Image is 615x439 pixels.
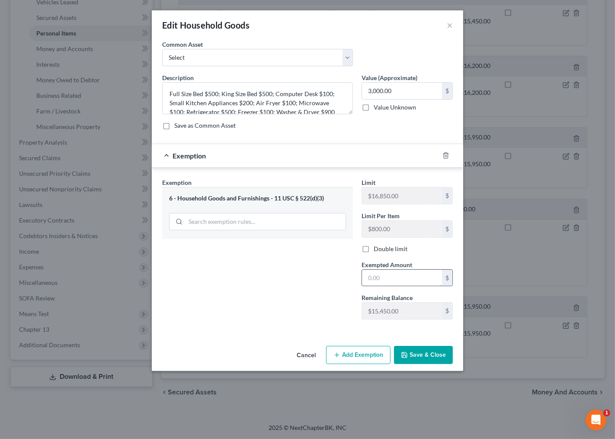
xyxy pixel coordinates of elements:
button: Add Exemption [326,346,391,364]
div: $ [442,303,452,319]
span: Exemption [162,179,192,186]
label: Limit Per Item [362,211,400,220]
button: Cancel [290,347,323,364]
label: Value Unknown [374,103,416,112]
div: $ [442,221,452,237]
div: $ [442,187,452,204]
label: Common Asset [162,40,203,49]
label: Double limit [374,245,407,253]
input: -- [362,187,442,204]
span: Exemption [173,152,206,160]
span: Limit [362,179,375,186]
input: 0.00 [362,270,442,286]
input: 0.00 [362,83,442,99]
span: Description [162,74,194,81]
span: Exempted Amount [362,261,412,268]
div: $ [442,270,452,286]
div: $ [442,83,452,99]
label: Remaining Balance [362,293,413,302]
span: 1 [603,410,610,416]
input: -- [362,221,442,237]
div: 6 - Household Goods and Furnishings - 11 USC § 522(d)(3) [169,194,346,203]
iframe: Intercom live chat [586,410,606,430]
div: Edit Household Goods [162,19,250,31]
input: Search exemption rules... [186,213,346,230]
input: -- [362,303,442,319]
button: Save & Close [394,346,453,364]
label: Save as Common Asset [174,121,236,130]
label: Value (Approximate) [362,73,417,82]
button: × [447,20,453,30]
